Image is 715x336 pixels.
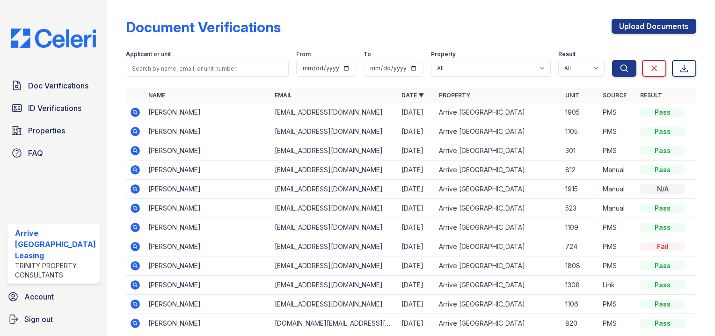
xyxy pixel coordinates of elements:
[271,103,397,122] td: [EMAIL_ADDRESS][DOMAIN_NAME]
[565,92,579,99] a: Unit
[435,276,562,295] td: Arrive [GEOGRAPHIC_DATA]
[271,122,397,141] td: [EMAIL_ADDRESS][DOMAIN_NAME]
[24,314,53,325] span: Sign out
[599,103,636,122] td: PMS
[4,310,103,329] a: Sign out
[439,92,470,99] a: Property
[599,161,636,180] td: Manual
[558,51,576,58] label: Result
[364,51,371,58] label: To
[296,51,311,58] label: From
[640,223,685,232] div: Pass
[398,314,435,333] td: [DATE]
[15,261,96,280] div: Trinity Property Consultants
[145,314,271,333] td: [PERSON_NAME]
[562,161,599,180] td: 812
[28,80,88,91] span: Doc Verifications
[145,180,271,199] td: [PERSON_NAME]
[435,199,562,218] td: Arrive [GEOGRAPHIC_DATA]
[145,295,271,314] td: [PERSON_NAME]
[599,276,636,295] td: Link
[7,144,100,162] a: FAQ
[271,218,397,237] td: [EMAIL_ADDRESS][DOMAIN_NAME]
[398,218,435,237] td: [DATE]
[28,125,65,136] span: Properties
[562,141,599,161] td: 301
[275,92,292,99] a: Email
[398,199,435,218] td: [DATE]
[599,237,636,256] td: PMS
[562,122,599,141] td: 1105
[271,314,397,333] td: [DOMAIN_NAME][EMAIL_ADDRESS][DOMAIN_NAME]
[271,276,397,295] td: [EMAIL_ADDRESS][DOMAIN_NAME]
[431,51,456,58] label: Property
[271,141,397,161] td: [EMAIL_ADDRESS][DOMAIN_NAME]
[126,51,171,58] label: Applicant or unit
[271,295,397,314] td: [EMAIL_ADDRESS][DOMAIN_NAME]
[398,161,435,180] td: [DATE]
[640,184,685,194] div: N/A
[562,256,599,276] td: 1808
[145,218,271,237] td: [PERSON_NAME]
[271,256,397,276] td: [EMAIL_ADDRESS][DOMAIN_NAME]
[126,60,289,77] input: Search by name, email, or unit number
[7,99,100,117] a: ID Verifications
[640,242,685,251] div: Fail
[435,103,562,122] td: Arrive [GEOGRAPHIC_DATA]
[398,103,435,122] td: [DATE]
[145,103,271,122] td: [PERSON_NAME]
[640,280,685,290] div: Pass
[398,276,435,295] td: [DATE]
[562,295,599,314] td: 1106
[599,314,636,333] td: PMS
[562,199,599,218] td: 523
[562,276,599,295] td: 1308
[599,199,636,218] td: Manual
[640,204,685,213] div: Pass
[24,291,54,302] span: Account
[435,141,562,161] td: Arrive [GEOGRAPHIC_DATA]
[640,146,685,155] div: Pass
[640,299,685,309] div: Pass
[401,92,424,99] a: Date ▼
[271,161,397,180] td: [EMAIL_ADDRESS][DOMAIN_NAME]
[562,237,599,256] td: 724
[28,147,43,159] span: FAQ
[145,161,271,180] td: [PERSON_NAME]
[145,199,271,218] td: [PERSON_NAME]
[599,295,636,314] td: PMS
[435,218,562,237] td: Arrive [GEOGRAPHIC_DATA]
[640,261,685,270] div: Pass
[435,161,562,180] td: Arrive [GEOGRAPHIC_DATA]
[640,165,685,175] div: Pass
[599,141,636,161] td: PMS
[145,237,271,256] td: [PERSON_NAME]
[612,19,696,34] a: Upload Documents
[435,295,562,314] td: Arrive [GEOGRAPHIC_DATA]
[7,76,100,95] a: Doc Verifications
[640,92,662,99] a: Result
[599,180,636,199] td: Manual
[562,103,599,122] td: 1905
[398,237,435,256] td: [DATE]
[640,108,685,117] div: Pass
[640,319,685,328] div: Pass
[398,256,435,276] td: [DATE]
[603,92,627,99] a: Source
[271,237,397,256] td: [EMAIL_ADDRESS][DOMAIN_NAME]
[435,122,562,141] td: Arrive [GEOGRAPHIC_DATA]
[145,276,271,295] td: [PERSON_NAME]
[435,256,562,276] td: Arrive [GEOGRAPHIC_DATA]
[435,314,562,333] td: Arrive [GEOGRAPHIC_DATA]
[599,218,636,237] td: PMS
[271,180,397,199] td: [EMAIL_ADDRESS][DOMAIN_NAME]
[398,122,435,141] td: [DATE]
[435,180,562,199] td: Arrive [GEOGRAPHIC_DATA]
[145,122,271,141] td: [PERSON_NAME]
[640,127,685,136] div: Pass
[562,218,599,237] td: 1109
[15,227,96,261] div: Arrive [GEOGRAPHIC_DATA] Leasing
[4,29,103,48] img: CE_Logo_Blue-a8612792a0a2168367f1c8372b55b34899dd931a85d93a1a3d3e32e68fde9ad4.png
[4,287,103,306] a: Account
